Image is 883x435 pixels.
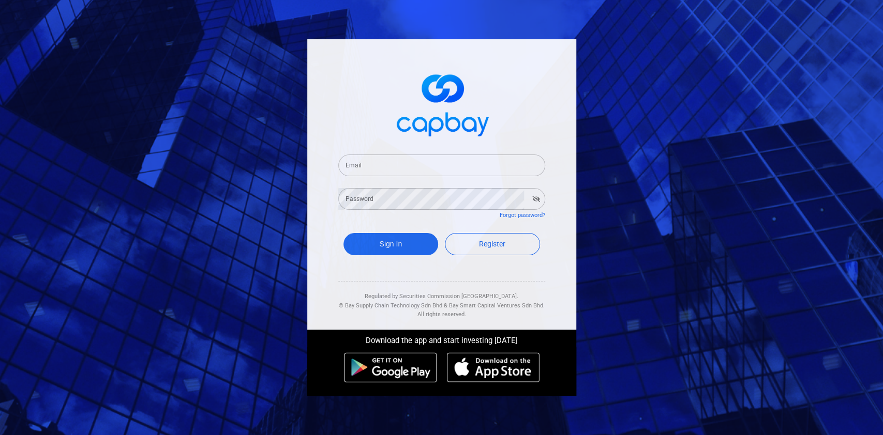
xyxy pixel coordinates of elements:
[343,233,439,255] button: Sign In
[447,352,539,382] img: ios
[390,65,493,142] img: logo
[344,352,437,382] img: android
[449,302,545,309] span: Bay Smart Capital Ventures Sdn Bhd.
[339,302,442,309] span: © Bay Supply Chain Technology Sdn Bhd
[445,233,540,255] a: Register
[338,282,545,319] div: Regulated by Securities Commission [GEOGRAPHIC_DATA]. & All rights reserved.
[300,330,584,347] div: Download the app and start investing [DATE]
[479,240,505,248] span: Register
[500,212,545,219] a: Forgot password?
